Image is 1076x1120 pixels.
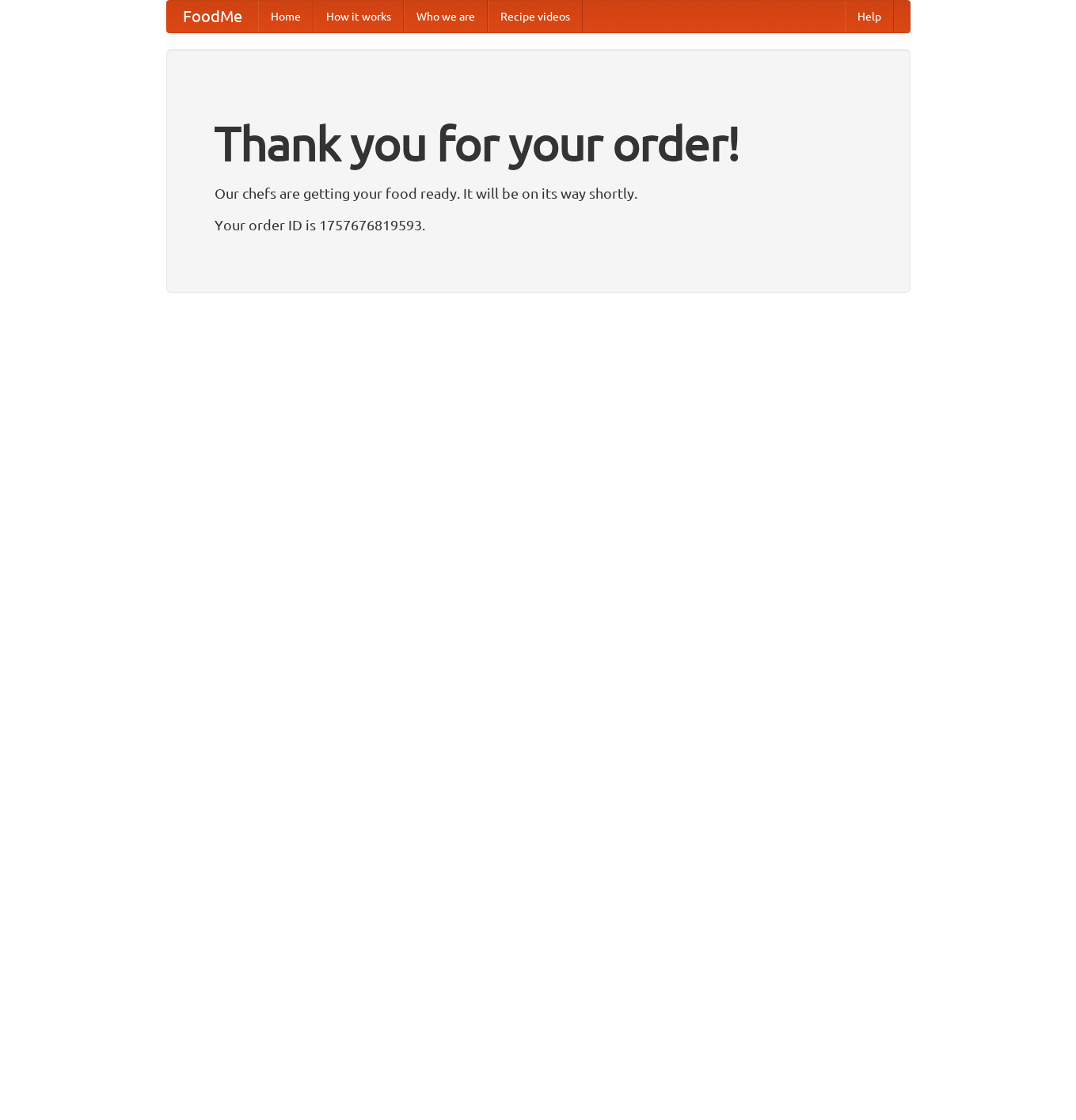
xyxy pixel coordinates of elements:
h1: Thank you for your order! [215,105,862,181]
a: Recipe videos [488,1,583,32]
a: Home [258,1,314,32]
a: Who we are [404,1,488,32]
p: Our chefs are getting your food ready. It will be on its way shortly. [215,181,862,205]
p: Your order ID is 1757676819593. [215,213,862,237]
a: How it works [314,1,404,32]
a: FoodMe [167,1,258,32]
a: Help [845,1,894,32]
